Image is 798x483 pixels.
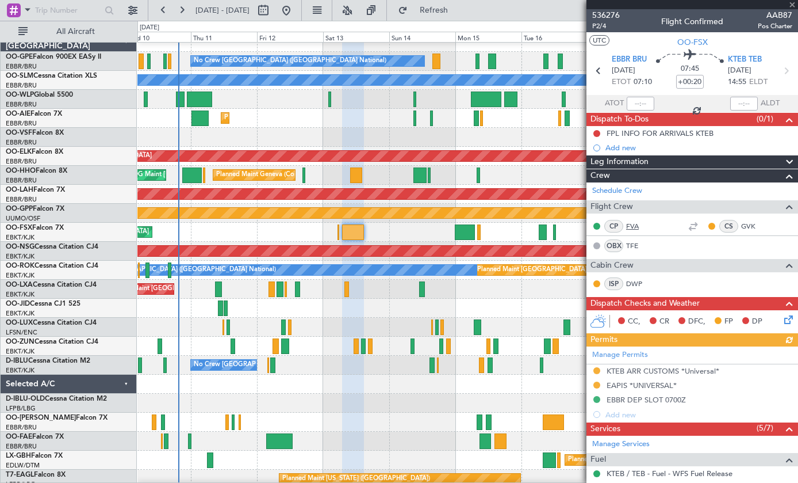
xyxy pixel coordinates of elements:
[590,297,700,310] span: Dispatch Checks and Weather
[661,16,723,28] div: Flight Confirmed
[6,187,65,193] a: OO-LAHFalcon 7X
[758,21,792,31] span: Pos Charter
[6,130,64,136] a: OO-VSFFalcon 8X
[6,309,34,318] a: EBKT/KJK
[6,92,34,98] span: OO-WLP
[6,244,34,250] span: OO-NSG
[6,111,62,117] a: OO-AIEFalcon 7X
[6,81,37,90] a: EBBR/BRU
[6,471,34,478] span: T7-EAGL
[257,32,323,42] div: Fri 12
[6,414,76,421] span: OO-[PERSON_NAME]
[194,52,386,70] div: No Crew [GEOGRAPHIC_DATA] ([GEOGRAPHIC_DATA] National)
[6,168,36,174] span: OO-HHO
[757,113,773,125] span: (0/1)
[6,100,37,109] a: EBBR/BRU
[323,32,389,42] div: Sat 13
[6,320,97,326] a: OO-LUXCessna Citation CJ4
[688,316,705,328] span: DFC,
[455,32,521,42] div: Mon 15
[604,277,623,290] div: ISP
[6,301,30,307] span: OO-JID
[589,35,609,45] button: UTC
[6,187,33,193] span: OO-LAH
[6,271,34,280] a: EBKT/KJK
[6,395,107,402] a: D-IBLU-OLDCessna Citation M2
[6,395,45,402] span: D-IBLU-OLD
[6,339,34,345] span: OO-ZUN
[6,301,80,307] a: OO-JIDCessna CJ1 525
[6,347,34,356] a: EBKT/KJK
[634,77,652,88] span: 07:10
[6,433,64,440] a: OO-FAEFalcon 7X
[719,220,738,233] div: CS
[6,111,30,117] span: OO-AIE
[6,119,37,128] a: EBBR/BRU
[590,453,606,466] span: Fuel
[6,130,32,136] span: OO-VSF
[6,206,33,212] span: OO-GPP
[761,98,780,109] span: ALDT
[6,442,37,451] a: EBBR/BRU
[6,149,32,155] span: OO-ELK
[410,6,458,14] span: Refresh
[724,316,733,328] span: FP
[749,77,768,88] span: ELDT
[521,32,588,42] div: Tue 16
[6,471,66,478] a: T7-EAGLFalcon 8X
[6,358,28,364] span: D-IBLU
[6,452,31,459] span: LX-GBH
[6,423,37,432] a: EBBR/BRU
[592,439,650,450] a: Manage Services
[592,21,620,31] span: P2/4
[590,423,620,436] span: Services
[592,185,642,197] a: Schedule Crew
[741,221,767,231] a: GVK
[216,166,311,184] div: Planned Maint Geneva (Cointrin)
[612,54,647,66] span: EBBR BRU
[140,23,159,33] div: [DATE]
[6,138,37,147] a: EBBR/BRU
[6,282,33,288] span: OO-LXA
[605,143,792,153] div: Add new
[393,1,462,20] button: Refresh
[6,452,63,459] a: LX-GBHFalcon 7X
[612,77,631,88] span: ETOT
[758,9,792,21] span: AAB87
[592,9,620,21] span: 536276
[604,220,623,233] div: CP
[6,73,97,79] a: OO-SLMCessna Citation XLS
[125,32,191,42] div: Wed 10
[6,263,34,269] span: OO-ROK
[677,36,708,48] span: OO-FSX
[728,65,751,77] span: [DATE]
[195,5,250,16] span: [DATE] - [DATE]
[6,358,90,364] a: D-IBLUCessna Citation M2
[681,63,699,75] span: 07:45
[752,316,762,328] span: DP
[6,244,98,250] a: OO-NSGCessna Citation CJ4
[607,469,732,478] a: KTEB / TEB - Fuel - WFS Fuel Release
[6,54,101,60] a: OO-GPEFalcon 900EX EASy II
[626,221,652,231] a: FVA
[389,32,455,42] div: Sun 14
[6,433,32,440] span: OO-FAE
[6,54,33,60] span: OO-GPE
[6,225,64,231] a: OO-FSXFalcon 7X
[6,225,32,231] span: OO-FSX
[6,195,37,204] a: EBBR/BRU
[568,451,749,469] div: Planned Maint [GEOGRAPHIC_DATA] ([GEOGRAPHIC_DATA])
[30,28,121,36] span: All Aircraft
[728,54,762,66] span: KTEB TEB
[6,252,34,261] a: EBKT/KJK
[6,339,98,345] a: OO-ZUNCessna Citation CJ4
[590,259,634,272] span: Cabin Crew
[477,261,658,279] div: Planned Maint [GEOGRAPHIC_DATA] ([GEOGRAPHIC_DATA])
[590,113,649,126] span: Dispatch To-Dos
[590,155,649,169] span: Leg Information
[6,328,37,337] a: LFSN/ENC
[6,206,64,212] a: OO-GPPFalcon 7X
[194,356,386,374] div: No Crew [GEOGRAPHIC_DATA] ([GEOGRAPHIC_DATA] National)
[6,366,34,375] a: EBKT/KJK
[224,109,405,127] div: Planned Maint [GEOGRAPHIC_DATA] ([GEOGRAPHIC_DATA])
